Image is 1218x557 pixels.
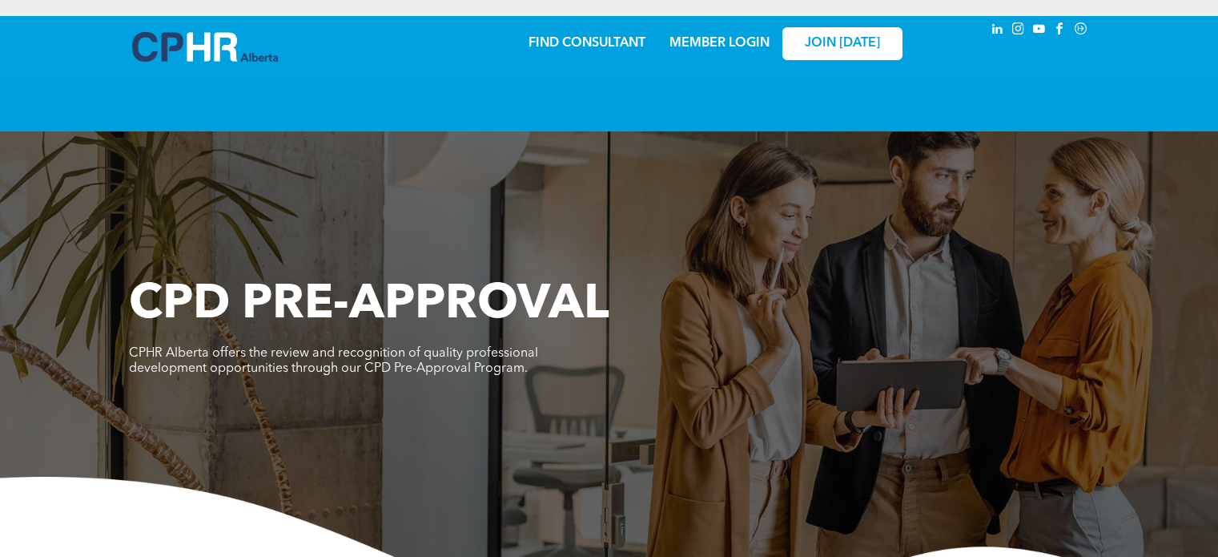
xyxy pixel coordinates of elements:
[1051,20,1069,42] a: facebook
[1010,20,1027,42] a: instagram
[1031,20,1048,42] a: youtube
[529,37,645,50] a: FIND CONSULTANT
[805,36,880,51] span: JOIN [DATE]
[1072,20,1090,42] a: Social network
[132,32,278,62] img: A blue and white logo for cp alberta
[669,37,770,50] a: MEMBER LOGIN
[782,27,902,60] a: JOIN [DATE]
[129,347,538,375] span: CPHR Alberta offers the review and recognition of quality professional development opportunities ...
[989,20,1007,42] a: linkedin
[129,281,609,329] span: CPD PRE-APPROVAL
